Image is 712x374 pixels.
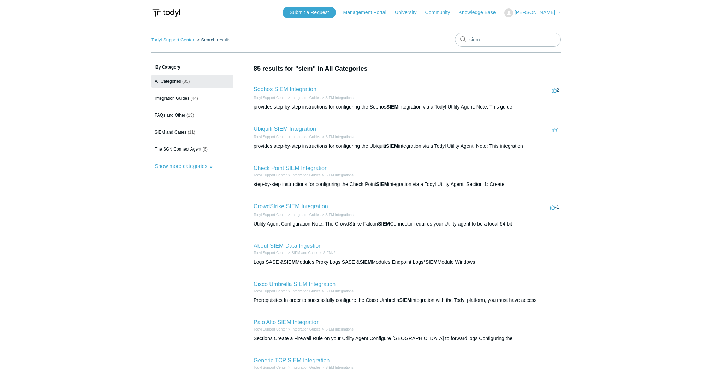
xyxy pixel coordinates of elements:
[292,96,321,100] a: Integration Guides
[292,289,321,293] a: Integration Guides
[254,281,336,287] a: Cisco Umbrella SIEM Integration
[196,37,231,42] li: Search results
[287,250,318,256] li: SIEM and Cases
[254,96,287,100] a: Todyl Support Center
[202,147,208,152] span: (6)
[254,220,561,228] div: Utility Agent Configuration Note: The CrowdStrike Falcon Connector requires your Utility agent to...
[254,297,561,304] div: Prerequisites In order to successfully configure the Cisco Umbrella integration with the Todyl pl...
[254,289,287,293] a: Todyl Support Center
[188,130,195,135] span: (11)
[323,251,336,255] a: SIEMv2
[254,258,561,266] div: Logs SASE & Modules Proxy Logs SASE & Modules Endpoint Logs* Module Windows
[254,288,287,294] li: Todyl Support Center
[386,143,398,149] em: SIEM
[318,250,336,256] li: SIEMv2
[155,79,181,84] span: All Categories
[151,6,181,19] img: Todyl Support Center Help Center home page
[254,135,287,139] a: Todyl Support Center
[325,289,353,293] a: SIEM Integrations
[343,9,393,16] a: Management Portal
[254,86,316,92] a: Sophos SIEM Integration
[254,251,287,255] a: Todyl Support Center
[325,96,353,100] a: SIEM Integrations
[254,335,561,342] div: Sections Create a Firewall Rule on your Utility Agent Configure [GEOGRAPHIC_DATA] to forward logs...
[151,109,233,122] a: FAQs and Other (13)
[287,288,321,294] li: Integration Guides
[151,159,217,173] button: Show more categories
[254,103,561,111] div: provides step-by-step instructions for configuring the Sophos integration via a Todyl Utility Age...
[292,135,321,139] a: Integration Guides
[321,173,354,178] li: SIEM Integrations
[182,79,190,84] span: (85)
[325,327,353,331] a: SIEM Integrations
[321,95,354,100] li: SIEM Integrations
[459,9,503,16] a: Knowledge Base
[254,134,287,140] li: Todyl Support Center
[292,173,321,177] a: Integration Guides
[292,251,318,255] a: SIEM and Cases
[151,92,233,105] a: Integration Guides (44)
[455,33,561,47] input: Search
[254,203,328,209] a: CrowdStrike SIEM Integration
[254,142,561,150] div: provides step-by-step instructions for configuring the Ubiquiti integration via a Todyl Utility A...
[552,127,559,132] span: 1
[292,366,321,369] a: Integration Guides
[395,9,423,16] a: University
[287,212,321,217] li: Integration Guides
[287,327,321,332] li: Integration Guides
[378,221,390,227] em: SIEM
[254,327,287,332] li: Todyl Support Center
[254,327,287,331] a: Todyl Support Center
[292,213,321,217] a: Integration Guides
[254,173,287,177] a: Todyl Support Center
[254,95,287,100] li: Todyl Support Center
[321,134,354,140] li: SIEM Integrations
[254,365,287,370] li: Todyl Support Center
[550,204,559,210] span: -1
[321,288,354,294] li: SIEM Integrations
[151,75,233,88] a: All Categories (85)
[425,259,437,265] em: SIEM
[425,9,457,16] a: Community
[254,173,287,178] li: Todyl Support Center
[376,181,388,187] em: SIEM
[292,327,321,331] a: Integration Guides
[151,37,194,42] a: Todyl Support Center
[190,96,198,101] span: (44)
[155,147,201,152] span: The SGN Connect Agent
[151,125,233,139] a: SIEM and Cases (11)
[254,319,320,325] a: Palo Alto SIEM Integration
[287,134,321,140] li: Integration Guides
[254,366,287,369] a: Todyl Support Center
[552,87,559,93] span: 2
[360,259,372,265] em: SIEM
[254,250,287,256] li: Todyl Support Center
[254,213,287,217] a: Todyl Support Center
[254,357,330,363] a: Generic TCP SIEM Integration
[254,243,322,249] a: About SIEM Data Ingestion
[287,95,321,100] li: Integration Guides
[321,212,354,217] li: SIEM Integrations
[504,8,561,17] button: [PERSON_NAME]
[399,297,411,303] em: SIEM
[325,213,353,217] a: SIEM Integrations
[321,365,354,370] li: SIEM Integrations
[254,64,561,74] h1: 85 results for "siem" in All Categories
[325,173,353,177] a: SIEM Integrations
[321,327,354,332] li: SIEM Integrations
[325,366,353,369] a: SIEM Integrations
[254,212,287,217] li: Todyl Support Center
[386,104,398,110] em: SIEM
[151,142,233,156] a: The SGN Connect Agent (6)
[287,173,321,178] li: Integration Guides
[186,113,194,118] span: (13)
[515,10,555,15] span: [PERSON_NAME]
[155,113,185,118] span: FAQs and Other
[151,64,233,70] h3: By Category
[254,165,328,171] a: Check Point SIEM Integration
[151,37,196,42] li: Todyl Support Center
[287,365,321,370] li: Integration Guides
[155,130,186,135] span: SIEM and Cases
[284,259,296,265] em: SIEM
[325,135,353,139] a: SIEM Integrations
